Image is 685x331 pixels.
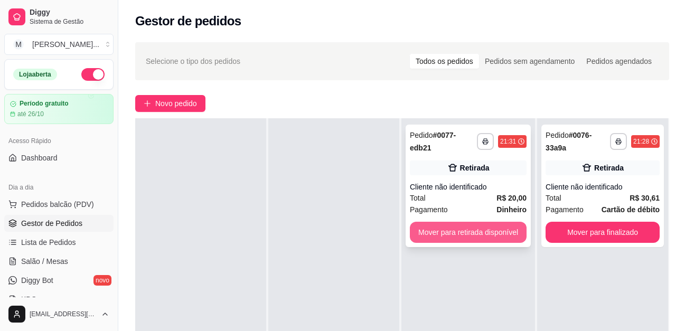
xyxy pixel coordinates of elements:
[21,218,82,229] span: Gestor de Pedidos
[4,133,114,149] div: Acesso Rápido
[4,234,114,251] a: Lista de Pedidos
[410,131,433,139] span: Pedido
[546,182,660,192] div: Cliente não identificado
[4,34,114,55] button: Select a team
[21,294,36,305] span: KDS
[155,98,197,109] span: Novo pedido
[13,39,24,50] span: M
[546,192,561,204] span: Total
[21,275,53,286] span: Diggy Bot
[144,100,151,107] span: plus
[602,205,660,214] strong: Cartão de débito
[460,163,490,173] div: Retirada
[500,137,516,146] div: 21:31
[4,149,114,166] a: Dashboard
[4,301,114,327] button: [EMAIL_ADDRESS][DOMAIN_NAME]
[4,272,114,289] a: Diggy Botnovo
[17,110,44,118] article: até 26/10
[594,163,624,173] div: Retirada
[580,54,658,69] div: Pedidos agendados
[479,54,580,69] div: Pedidos sem agendamento
[4,253,114,270] a: Salão / Mesas
[4,291,114,308] a: KDS
[410,182,527,192] div: Cliente não identificado
[410,222,527,243] button: Mover para retirada disponível
[81,68,105,81] button: Alterar Status
[546,131,592,152] strong: # 0076-33a9a
[410,54,479,69] div: Todos os pedidos
[496,205,527,214] strong: Dinheiro
[410,204,448,215] span: Pagamento
[20,100,69,108] article: Período gratuito
[410,192,426,204] span: Total
[546,131,569,139] span: Pedido
[21,237,76,248] span: Lista de Pedidos
[4,94,114,124] a: Período gratuitoaté 26/10
[135,95,205,112] button: Novo pedido
[4,4,114,30] a: DiggySistema de Gestão
[21,199,94,210] span: Pedidos balcão (PDV)
[30,310,97,318] span: [EMAIL_ADDRESS][DOMAIN_NAME]
[21,153,58,163] span: Dashboard
[135,13,241,30] h2: Gestor de pedidos
[21,256,68,267] span: Salão / Mesas
[546,204,584,215] span: Pagamento
[30,17,109,26] span: Sistema de Gestão
[4,179,114,196] div: Dia a dia
[410,131,456,152] strong: # 0077-edb21
[32,39,99,50] div: [PERSON_NAME] ...
[4,196,114,213] button: Pedidos balcão (PDV)
[496,194,527,202] strong: R$ 20,00
[546,222,660,243] button: Mover para finalizado
[633,137,649,146] div: 21:28
[30,8,109,17] span: Diggy
[13,69,57,80] div: Loja aberta
[630,194,660,202] strong: R$ 30,61
[4,215,114,232] a: Gestor de Pedidos
[146,55,240,67] span: Selecione o tipo dos pedidos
